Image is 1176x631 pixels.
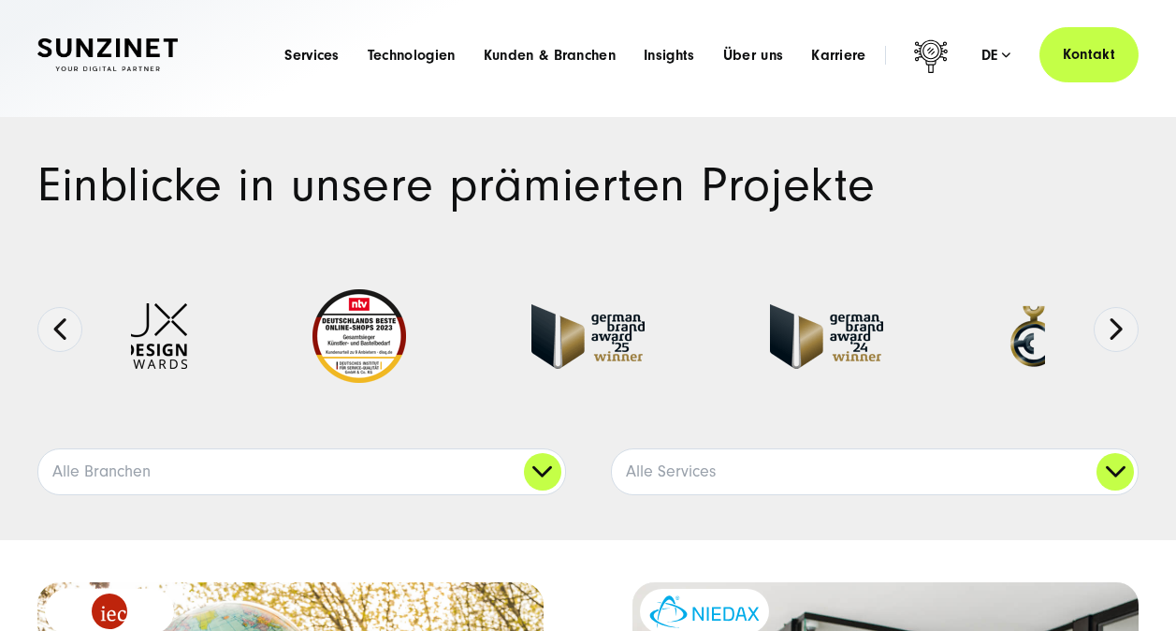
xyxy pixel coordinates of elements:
[484,46,616,65] a: Kunden & Branchen
[649,595,760,628] img: niedax-logo
[123,303,187,369] img: UX-Design-Awards - fullservice digital agentur SUNZINET
[723,46,784,65] a: Über uns
[312,289,406,383] img: Deutschlands beste Online Shops 2023 - boesner - Kunde - SUNZINET
[811,46,866,65] a: Karriere
[1094,307,1139,352] button: Next
[92,594,127,629] img: logo_IEC
[38,449,565,494] a: Alle Branchen
[37,38,178,71] img: SUNZINET Full Service Digital Agentur
[1039,27,1139,82] a: Kontakt
[1009,304,1163,369] img: German-Design-Award - fullservice digital agentur SUNZINET
[644,46,695,65] a: Insights
[37,307,82,352] button: Previous
[284,46,340,65] a: Services
[531,304,645,369] img: German Brand Award winner 2025 - Full Service Digital Agentur SUNZINET
[368,46,456,65] a: Technologien
[37,162,1139,209] h1: Einblicke in unsere prämierten Projekte
[612,449,1139,494] a: Alle Services
[770,304,883,369] img: German-Brand-Award - fullservice digital agentur SUNZINET
[981,46,1011,65] div: de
